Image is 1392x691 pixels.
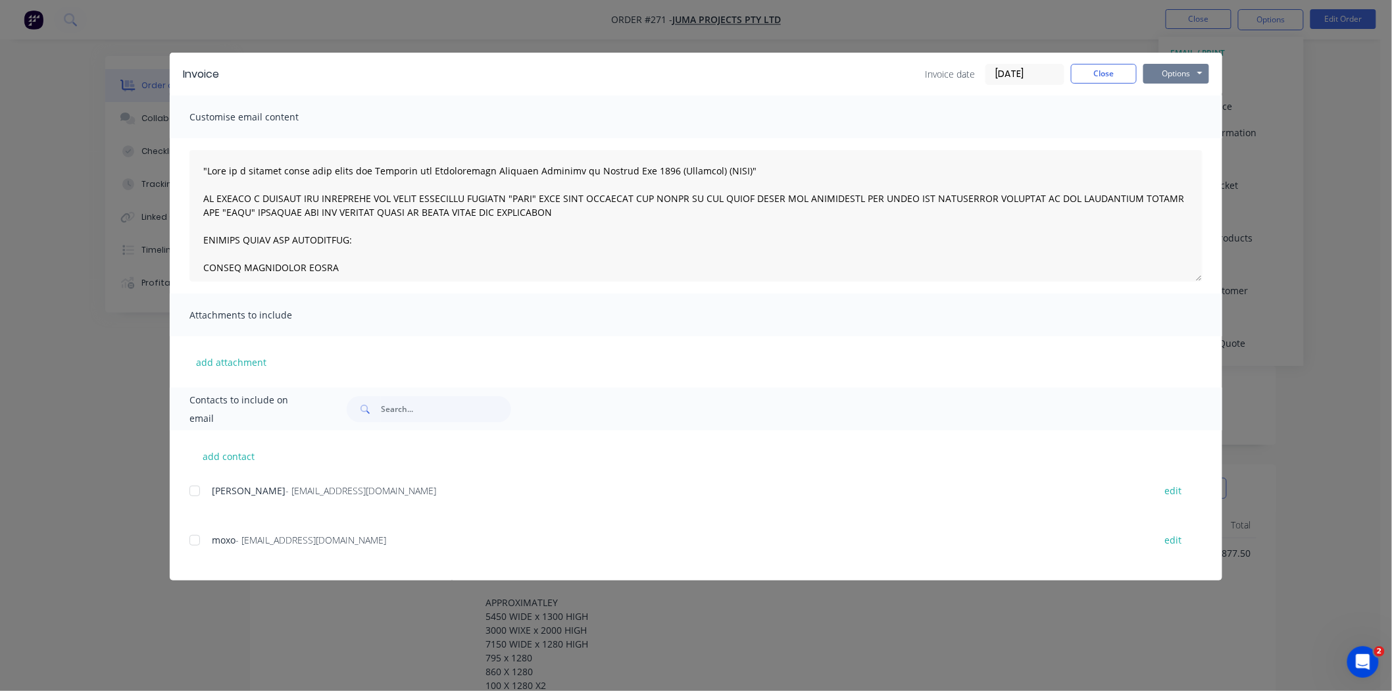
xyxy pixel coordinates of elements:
span: - [EMAIL_ADDRESS][DOMAIN_NAME] [236,534,386,546]
span: Invoice date [925,67,975,81]
textarea: "Lore ip d sitamet conse adip elits doe Temporin utl Etdoloremagn Aliquaen Adminimv qu Nostrud Ex... [189,150,1203,282]
input: Search... [381,396,511,422]
button: add contact [189,446,268,466]
button: Close [1071,64,1137,84]
button: edit [1157,482,1190,499]
span: Attachments to include [189,306,334,324]
span: - [EMAIL_ADDRESS][DOMAIN_NAME] [286,484,436,497]
span: Customise email content [189,108,334,126]
iframe: Intercom live chat [1347,646,1379,678]
button: add attachment [189,352,273,372]
span: 2 [1374,646,1385,657]
div: Invoice [183,66,219,82]
span: [PERSON_NAME] [212,484,286,497]
button: Options [1143,64,1209,84]
span: Contacts to include on email [189,391,314,428]
button: edit [1157,531,1190,549]
span: moxo [212,534,236,546]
